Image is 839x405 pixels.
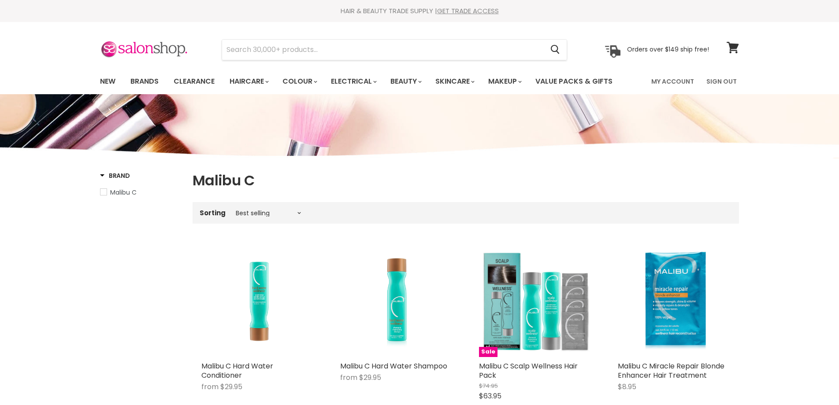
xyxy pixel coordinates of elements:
img: Malibu C Scalp Wellness Hair Pack [479,245,591,357]
a: Clearance [167,72,221,91]
a: Malibu C Hard Water Shampoo [340,361,447,371]
span: $29.95 [359,372,381,383]
span: Sale [479,347,497,357]
h3: Brand [100,171,130,180]
h1: Malibu C [193,171,739,190]
a: Malibu C [100,188,182,197]
ul: Main menu [93,69,633,94]
a: GET TRADE ACCESS [437,6,499,15]
span: $63.95 [479,391,501,401]
a: Malibu C Miracle Repair Blonde Enhancer Hair Treatment [618,361,724,380]
img: Malibu C Hard Water Conditioner [224,245,291,357]
img: Malibu C Hard Water Shampoo [363,245,430,357]
div: HAIR & BEAUTY TRADE SUPPLY | [89,7,750,15]
a: Malibu C Hard Water Conditioner [201,245,314,357]
a: Malibu C Hard Water Conditioner [201,361,273,380]
a: Malibu C Hard Water Shampoo [340,245,453,357]
a: Malibu C Scalp Wellness Hair Pack [479,361,578,380]
span: $8.95 [618,382,636,392]
span: $29.95 [220,382,242,392]
a: Sign Out [701,72,742,91]
span: Malibu C [110,188,137,197]
a: Beauty [384,72,427,91]
a: Value Packs & Gifts [529,72,619,91]
label: Sorting [200,209,226,217]
a: Malibu C Scalp Wellness Hair PackSale [479,245,591,357]
a: Skincare [429,72,480,91]
a: Electrical [324,72,382,91]
span: $74.95 [479,382,498,390]
a: My Account [646,72,699,91]
a: Malibu C Miracle Repair Blonde Enhancer Hair Treatment [618,245,730,357]
button: Search [543,40,567,60]
span: from [201,382,219,392]
a: Makeup [482,72,527,91]
nav: Main [89,69,750,94]
a: New [93,72,122,91]
a: Brands [124,72,165,91]
a: Colour [276,72,323,91]
a: Haircare [223,72,274,91]
input: Search [222,40,543,60]
span: from [340,372,357,383]
form: Product [222,39,567,60]
p: Orders over $149 ship free! [627,45,709,53]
